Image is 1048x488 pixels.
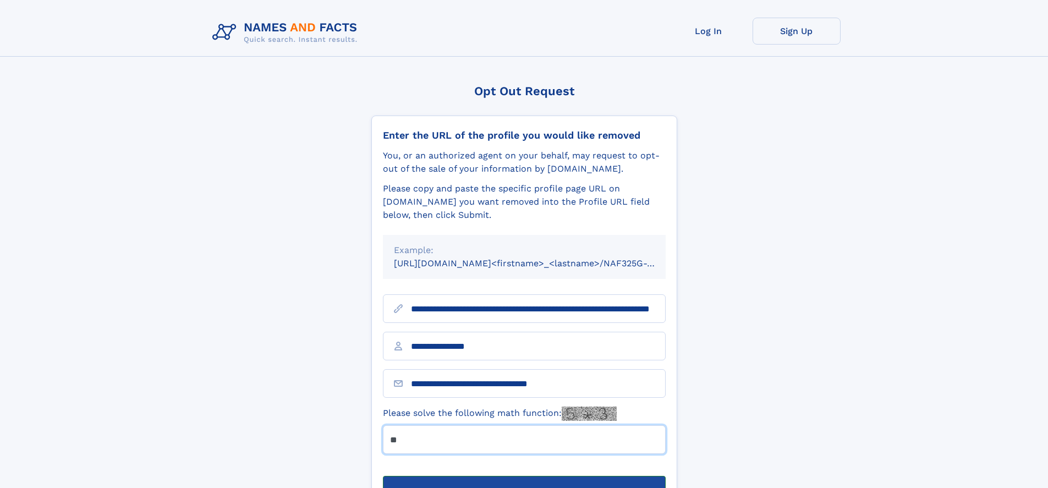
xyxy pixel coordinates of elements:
[383,407,617,421] label: Please solve the following math function:
[753,18,841,45] a: Sign Up
[371,84,677,98] div: Opt Out Request
[394,244,655,257] div: Example:
[665,18,753,45] a: Log In
[208,18,366,47] img: Logo Names and Facts
[383,182,666,222] div: Please copy and paste the specific profile page URL on [DOMAIN_NAME] you want removed into the Pr...
[383,129,666,141] div: Enter the URL of the profile you would like removed
[383,149,666,176] div: You, or an authorized agent on your behalf, may request to opt-out of the sale of your informatio...
[394,258,687,268] small: [URL][DOMAIN_NAME]<firstname>_<lastname>/NAF325G-xxxxxxxx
